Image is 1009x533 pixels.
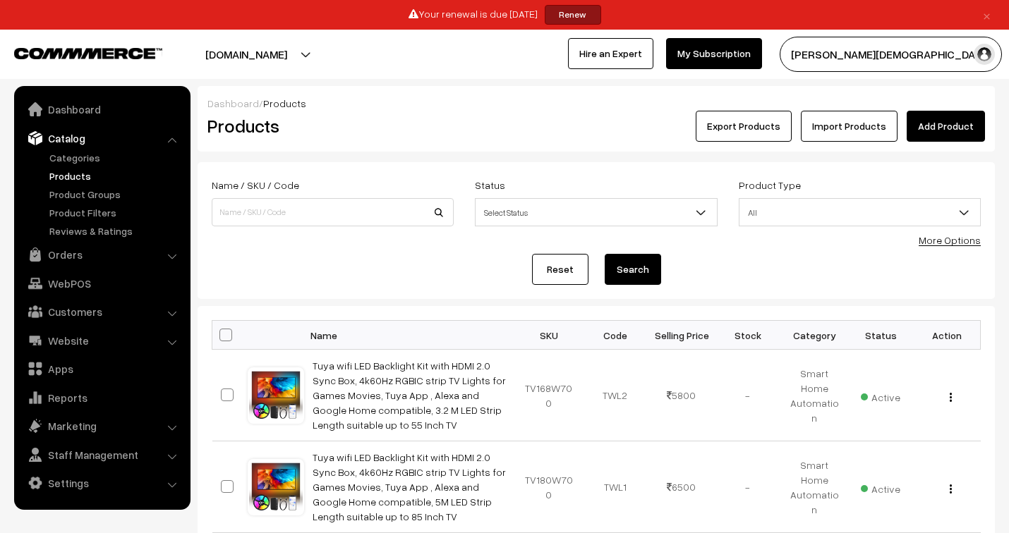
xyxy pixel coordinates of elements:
[475,178,505,192] label: Status
[907,111,985,142] a: Add Product
[18,299,186,324] a: Customers
[46,187,186,202] a: Product Groups
[18,125,186,151] a: Catalog
[861,386,900,405] span: Active
[14,48,162,59] img: COMMMERCE
[18,242,186,267] a: Orders
[156,37,337,72] button: [DOMAIN_NAME]
[974,44,995,65] img: user
[18,97,186,122] a: Dashboard
[739,200,980,225] span: All
[18,442,186,467] a: Staff Management
[781,350,847,441] td: Smart Home Automation
[715,350,781,441] td: -
[781,321,847,350] th: Category
[5,5,1004,25] div: Your renewal is due [DATE]
[648,441,715,533] td: 6500
[475,198,717,226] span: Select Status
[18,356,186,381] a: Apps
[847,321,914,350] th: Status
[532,254,588,285] a: Reset
[516,321,582,350] th: SKU
[313,451,506,522] a: Tuya wifi LED Backlight Kit with HDMI 2.0 Sync Box, 4k60Hz RGBIC strip TV Lights for Games Movies...
[516,441,582,533] td: TV180W700
[648,350,715,441] td: 5800
[605,254,661,285] button: Search
[476,200,716,225] span: Select Status
[46,169,186,183] a: Products
[977,6,996,23] a: ×
[263,97,306,109] span: Products
[666,38,762,69] a: My Subscription
[780,37,1002,72] button: [PERSON_NAME][DEMOGRAPHIC_DATA]
[18,271,186,296] a: WebPOS
[801,111,898,142] a: Import Products
[207,97,259,109] a: Dashboard
[207,96,985,111] div: /
[861,478,900,496] span: Active
[919,234,981,246] a: More Options
[46,205,186,220] a: Product Filters
[715,321,781,350] th: Stock
[950,484,952,494] img: Menu
[46,150,186,165] a: Categories
[648,321,715,350] th: Selling Price
[696,111,792,142] button: Export Products
[304,321,516,350] th: Name
[46,223,186,238] a: Reviews & Ratings
[516,350,582,441] td: TV168W700
[739,198,981,226] span: All
[212,178,299,192] label: Name / SKU / Code
[212,198,454,226] input: Name / SKU / Code
[568,38,653,69] a: Hire an Expert
[582,441,648,533] td: TWL1
[18,385,186,410] a: Reports
[739,178,801,192] label: Product Type
[18,413,186,439] a: Marketing
[313,360,506,431] a: Tuya wifi LED Backlight Kit with HDMI 2.0 Sync Box, 4k60Hz RGBIC strip TV Lights for Games Movies...
[545,5,601,25] a: Renew
[14,44,138,61] a: COMMMERCE
[207,115,452,137] h2: Products
[914,321,980,350] th: Action
[582,321,648,350] th: Code
[18,328,186,353] a: Website
[715,441,781,533] td: -
[582,350,648,441] td: TWL2
[18,470,186,496] a: Settings
[950,393,952,402] img: Menu
[781,441,847,533] td: Smart Home Automation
